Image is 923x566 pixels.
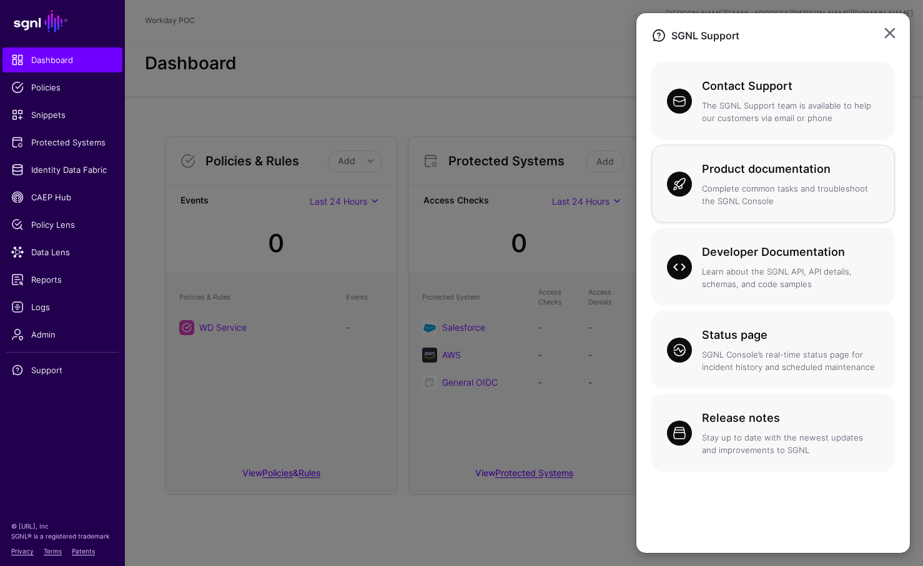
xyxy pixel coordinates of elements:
[702,77,879,95] h3: Contact Support
[651,145,895,223] a: Product documentationComplete common tasks and troubleshoot the SGNL Console
[651,311,895,389] a: Status pageSGNL Console’s real-time status page for incident history and scheduled maintenance
[702,243,879,261] h3: Developer Documentation
[671,29,895,42] h2: SGNL Support
[702,409,879,427] h3: Release notes
[702,183,879,207] p: Complete common tasks and troubleshoot the SGNL Console
[651,228,895,306] a: Developer DocumentationLearn about the SGNL API, API details, schemas, and code samples
[702,266,879,290] p: Learn about the SGNL API, API details, schemas, and code samples
[702,432,879,456] p: Stay up to date with the newest updates and improvements to SGNL
[651,394,895,472] a: Release notesStay up to date with the newest updates and improvements to SGNL
[702,100,879,124] p: The SGNL Support team is available to help our customers via email or phone
[702,349,879,373] p: SGNL Console’s real-time status page for incident history and scheduled maintenance
[702,326,879,344] h3: Status page
[702,160,879,178] h3: Product documentation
